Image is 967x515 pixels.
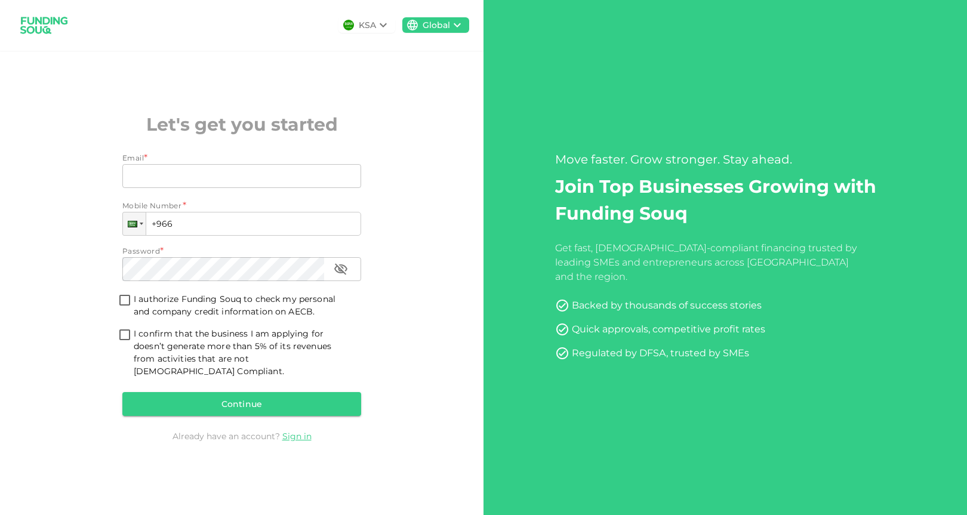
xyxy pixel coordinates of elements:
input: email [122,164,348,188]
div: Get fast, [DEMOGRAPHIC_DATA]-compliant financing trusted by leading SMEs and entrepreneurs across... [555,241,861,284]
div: Move faster. Grow stronger. Stay ahead. [555,150,895,168]
h2: Let's get you started [122,111,361,138]
div: Regulated by DFSA, trusted by SMEs [572,346,749,360]
div: Backed by thousands of success stories [572,298,762,313]
button: Continue [122,392,361,416]
span: Email [122,153,144,162]
span: Password [122,246,160,255]
a: Sign in [282,431,312,442]
input: password [122,257,324,281]
div: Saudi Arabia: + 966 [123,212,146,235]
span: termsConditionsForInvestmentsAccepted [116,293,134,309]
div: Already have an account? [122,430,361,442]
span: I confirm that the business I am applying for doesn’t generate more than 5% of its revenues from ... [134,328,352,378]
div: Quick approvals, competitive profit rates [572,322,765,337]
span: I authorize Funding Souq to check my personal and company credit information on AECB. [134,294,335,317]
span: Mobile Number [122,200,181,212]
span: shariahTandCAccepted [116,328,134,344]
div: KSA [359,19,376,32]
div: Global [423,19,450,32]
h2: Join Top Businesses Growing with Funding Souq [555,173,895,227]
img: logo [14,10,74,41]
img: flag-sa.b9a346574cdc8950dd34b50780441f57.svg [343,20,354,30]
input: 1 (702) 123-4567 [122,212,361,236]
